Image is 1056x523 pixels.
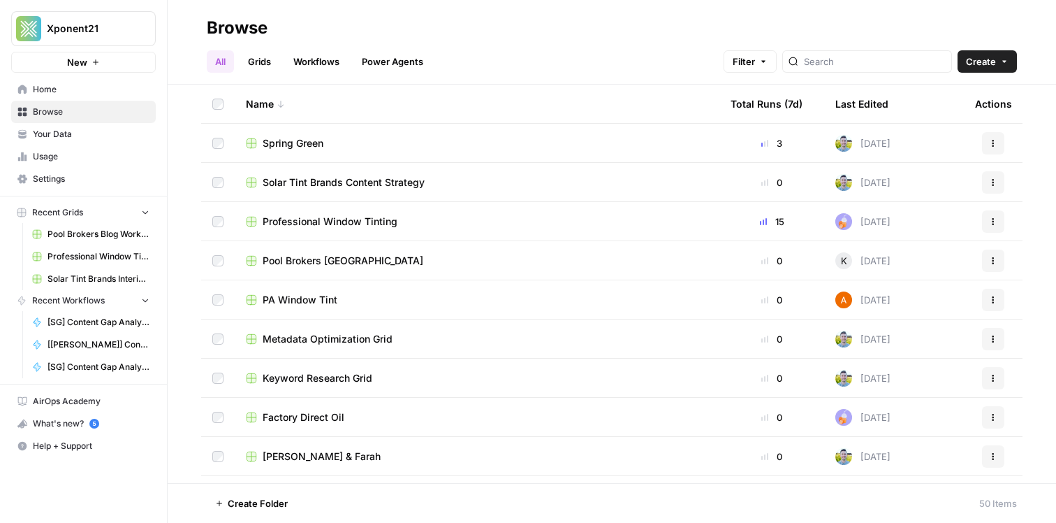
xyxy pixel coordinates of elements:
div: 3 [731,136,813,150]
button: New [11,52,156,73]
span: Metadata Optimization Grid [263,332,393,346]
span: Create Folder [228,496,288,510]
img: ly0f5newh3rn50akdwmtp9dssym0 [835,213,852,230]
span: Pool Brokers [GEOGRAPHIC_DATA] [263,254,423,268]
span: Usage [33,150,149,163]
div: 0 [731,450,813,464]
div: 0 [731,175,813,189]
a: Workflows [285,50,348,73]
div: [DATE] [835,370,890,387]
span: Keyword Research Grid [263,371,372,385]
span: Help + Support [33,440,149,452]
span: Pool Brokers Blog Workflow [47,228,149,241]
span: K [841,254,847,268]
div: [DATE] [835,292,890,308]
div: [DATE] [835,448,890,465]
span: Your Data [33,128,149,141]
img: 7o9iy2kmmc4gt2vlcbjqaas6vz7k [835,135,852,152]
a: Factory Direct Oil [246,410,708,424]
button: Create Folder [207,492,296,515]
span: Create [966,55,996,69]
a: [SG] Content Gap Analysis - V2 [26,356,156,378]
div: 0 [731,371,813,385]
a: [[PERSON_NAME]] Content Gap Analysis [26,334,156,356]
a: Solar Tint Brands Content Strategy [246,175,708,189]
a: Spring Green [246,136,708,150]
button: Recent Workflows [11,290,156,311]
div: 0 [731,410,813,424]
a: Pool Brokers Blog Workflow [26,223,156,245]
a: Professional Window Tinting [246,215,708,229]
div: 0 [731,293,813,307]
div: What's new? [12,413,155,434]
a: Power Agents [353,50,432,73]
span: PA Window Tint [263,293,337,307]
a: Metadata Optimization Grid [246,332,708,346]
img: s67a3z058kdpilua9rakyyh8dgy9 [835,292,852,308]
div: Total Runs (7d) [731,85,802,123]
div: [DATE] [835,135,890,152]
a: PA Window Tint [246,293,708,307]
span: Xponent21 [47,22,131,36]
text: 5 [92,420,96,427]
button: Recent Grids [11,202,156,223]
a: Professional Window Tinting [26,245,156,268]
img: ly0f5newh3rn50akdwmtp9dssym0 [835,409,852,426]
img: Xponent21 Logo [16,16,41,41]
span: [SG] Content Gap Analysis - o3 [47,316,149,329]
div: Name [246,85,708,123]
div: [DATE] [835,252,890,269]
img: 7o9iy2kmmc4gt2vlcbjqaas6vz7k [835,331,852,348]
a: Usage [11,145,156,168]
span: Filter [733,55,755,69]
div: [DATE] [835,213,890,230]
span: [[PERSON_NAME]] Content Gap Analysis [47,338,149,351]
a: [PERSON_NAME] & Farah [246,450,708,464]
span: Recent Workflows [32,294,105,307]
div: [DATE] [835,174,890,191]
span: Home [33,83,149,96]
a: Grids [240,50,279,73]
div: Browse [207,17,267,39]
a: Pool Brokers [GEOGRAPHIC_DATA] [246,254,708,268]
a: 5 [89,419,99,429]
a: Settings [11,168,156,190]
div: 50 Items [979,496,1017,510]
span: Settings [33,173,149,185]
img: 7o9iy2kmmc4gt2vlcbjqaas6vz7k [835,174,852,191]
div: 15 [731,215,813,229]
span: Solar Tint Brands Content Strategy [263,175,425,189]
button: What's new? 5 [11,413,156,435]
div: Actions [975,85,1012,123]
div: 0 [731,254,813,268]
button: Filter [724,50,777,73]
div: Last Edited [835,85,888,123]
span: Professional Window Tinting [263,215,397,229]
span: Browse [33,106,149,118]
a: Keyword Research Grid [246,371,708,385]
a: All [207,50,234,73]
a: Your Data [11,123,156,145]
span: Recent Grids [32,206,83,219]
a: AirOps Academy [11,390,156,413]
a: Solar Tint Brands Interior Page Content [26,268,156,290]
span: New [67,55,87,69]
div: 0 [731,332,813,346]
span: Solar Tint Brands Interior Page Content [47,273,149,285]
a: Home [11,78,156,101]
a: Browse [11,101,156,123]
span: Professional Window Tinting [47,250,149,263]
span: Spring Green [263,136,323,150]
span: Factory Direct Oil [263,410,344,424]
div: [DATE] [835,409,890,426]
button: Create [958,50,1017,73]
button: Help + Support [11,435,156,457]
img: 7o9iy2kmmc4gt2vlcbjqaas6vz7k [835,448,852,465]
input: Search [804,55,946,69]
span: AirOps Academy [33,395,149,408]
span: [PERSON_NAME] & Farah [263,450,381,464]
a: [SG] Content Gap Analysis - o3 [26,311,156,334]
img: 7o9iy2kmmc4gt2vlcbjqaas6vz7k [835,370,852,387]
span: [SG] Content Gap Analysis - V2 [47,361,149,373]
button: Workspace: Xponent21 [11,11,156,46]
